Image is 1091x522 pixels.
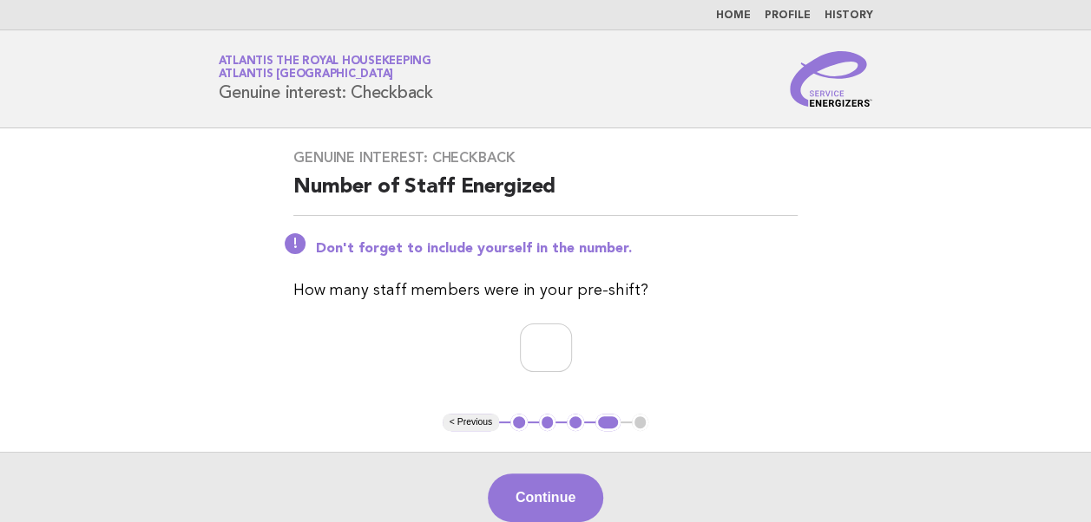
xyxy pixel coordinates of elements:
p: Don't forget to include yourself in the number. [316,240,798,258]
a: Atlantis the Royal HousekeepingAtlantis [GEOGRAPHIC_DATA] [219,55,431,80]
img: Service Energizers [790,51,873,107]
a: History [825,10,873,21]
button: Continue [488,473,603,522]
button: 3 [567,414,584,431]
h2: Number of Staff Energized [293,173,798,216]
a: Profile [765,10,811,21]
span: Atlantis [GEOGRAPHIC_DATA] [219,69,394,81]
button: 4 [595,414,621,431]
h1: Genuine interest: Checkback [219,56,433,101]
h3: Genuine interest: Checkback [293,149,798,166]
button: < Previous [443,414,499,431]
a: Home [716,10,751,21]
button: 2 [539,414,556,431]
button: 1 [510,414,528,431]
p: How many staff members were in your pre-shift? [293,278,798,303]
